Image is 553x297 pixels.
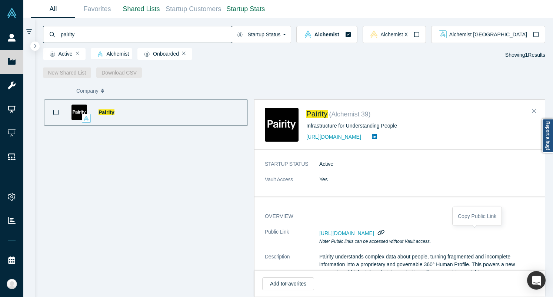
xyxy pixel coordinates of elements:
button: New Shared List [43,67,91,78]
span: Active [46,51,73,57]
button: alchemist_aj Vault LogoAlchemist [GEOGRAPHIC_DATA] [431,26,545,43]
a: Shared Lists [119,0,163,18]
span: Company [76,83,99,99]
a: All [31,0,75,18]
img: alchemist_aj Vault Logo [439,30,447,38]
a: Report a bug! [542,119,553,153]
img: Katinka Harsányi's Account [7,279,17,289]
strong: 1 [525,52,528,58]
dt: Vault Access [265,176,319,191]
img: alchemist Vault Logo [97,51,103,57]
img: Pairity's Logo [265,108,299,142]
span: Alchemist [314,32,339,37]
button: Remove Filter [76,51,79,56]
dd: Yes [319,176,534,184]
img: Pairity's Logo [71,105,87,120]
span: Alchemist X [380,32,408,37]
button: Bookmark [44,100,67,125]
span: [URL][DOMAIN_NAME] [319,230,374,236]
button: alchemist Vault LogoAlchemist [296,26,357,43]
span: Onboarded [141,51,179,57]
img: alchemistx Vault Logo [370,30,378,38]
a: Startup Stats [224,0,268,18]
img: Startup status [144,51,150,57]
small: ( Alchemist 39 ) [329,110,371,118]
img: alchemist Vault Logo [304,30,312,38]
img: Startup status [237,32,243,37]
span: Alchemist [GEOGRAPHIC_DATA] [449,32,527,37]
a: Pairity [306,110,328,118]
img: Startup status [50,51,55,57]
input: Search by company name, class, customer, one-liner or category [60,26,232,43]
em: Note: Public links can be accessed without Vault access. [319,239,431,244]
span: Public Link [265,228,289,236]
span: Alchemist [94,51,129,57]
img: Alchemist Vault Logo [7,8,17,18]
button: alchemistx Vault LogoAlchemist X [363,26,426,43]
button: Startup Status [232,26,292,43]
button: Remove Filter [182,51,186,56]
button: Download CSV [96,67,142,78]
h3: overview [265,212,524,220]
p: Pairity understands complex data about people, turning fragmented and incomplete information into... [319,253,534,276]
img: alchemist Vault Logo [84,116,89,121]
a: [URL][DOMAIN_NAME] [306,134,361,140]
div: Infrastructure for Understanding People [306,122,534,130]
dd: Active [319,160,534,168]
a: Favorites [75,0,119,18]
dt: STARTUP STATUS [265,160,319,176]
span: Showing Results [505,52,545,58]
button: Company [76,83,131,99]
button: Close [529,105,540,117]
button: Add toFavorites [262,277,314,290]
a: Pairity [99,109,114,115]
a: Startup Customers [163,0,224,18]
